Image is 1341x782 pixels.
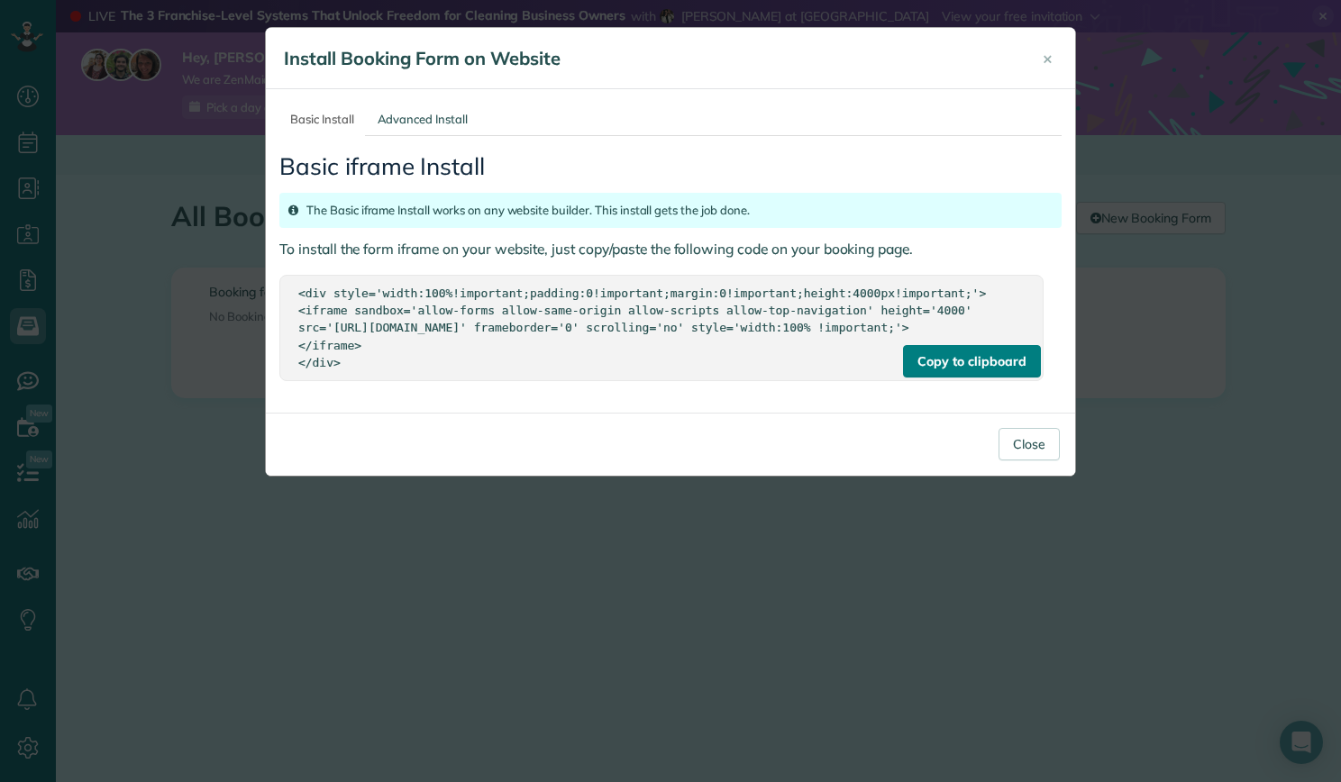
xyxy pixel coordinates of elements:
[279,241,1062,257] h4: To install the form iframe on your website, just copy/paste the following code on your booking page.
[279,193,1062,228] div: The Basic iframe Install works on any website builder. This install gets the job done.
[298,285,1025,370] div: <div style='width:100%!important;padding:0!important;margin:0!important;height:4000px!important;'...
[903,345,1040,377] div: Copy to clipboard
[284,46,1014,71] h4: Install Booking Form on Website
[1029,37,1066,80] button: Close
[999,428,1060,460] button: Close
[1043,48,1053,68] span: ×
[279,103,365,136] a: Basic Install
[367,103,479,136] a: Advanced Install
[279,154,1062,180] h3: Basic iframe Install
